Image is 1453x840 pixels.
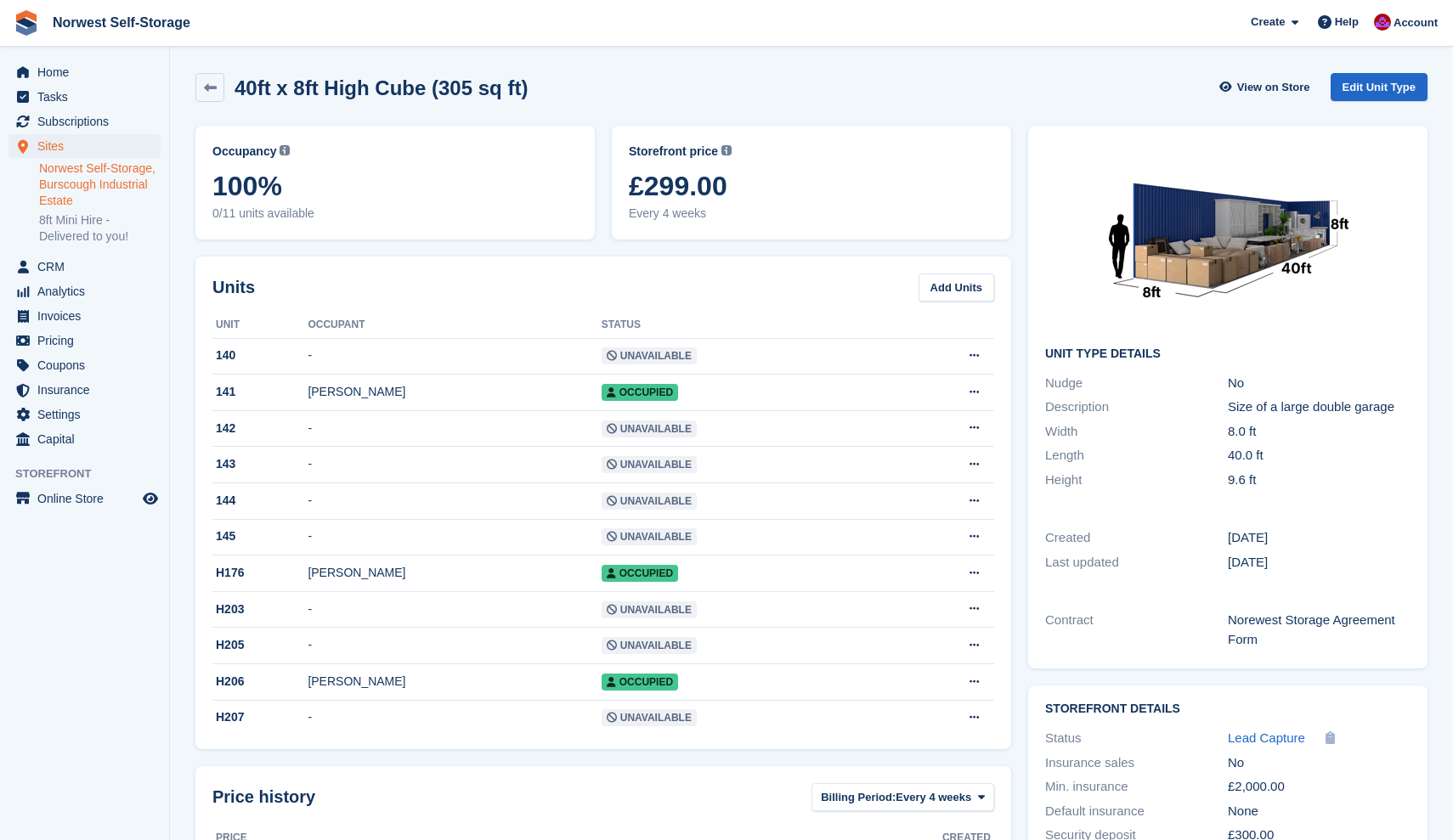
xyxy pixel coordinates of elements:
[140,488,161,509] a: Preview store
[8,353,161,377] a: menu
[280,145,290,155] img: icon-info-grey-7440780725fd019a000dd9b08b2336e03edf1995a4989e88bcd33f0948082b44.svg
[212,347,308,364] div: 140
[602,709,697,726] span: Unavailable
[212,420,308,437] div: 142
[8,110,161,133] a: menu
[1237,79,1310,96] span: View on Store
[8,279,161,303] a: menu
[1228,730,1305,745] span: Lead Capture
[1374,14,1391,31] img: Daniel Grensinger
[37,110,139,133] span: Subscriptions
[308,519,601,555] td: -
[8,85,161,109] a: menu
[629,171,994,201] span: £299.00
[8,427,161,451] a: menu
[1045,702,1411,716] h2: Storefront Details
[212,636,308,654] div: H205
[15,465,169,482] span: Storefront
[8,378,161,402] a: menu
[37,134,139,158] span: Sites
[602,528,697,545] span: Unavailable
[8,487,161,510] a: menu
[629,143,718,161] span: Storefront price
[212,600,308,618] div: H203
[37,85,139,109] span: Tasks
[1045,553,1228,572] div: Last updated
[1228,553,1411,572] div: [DATE]
[602,565,678,582] span: Occupied
[1331,73,1428,101] a: Edit Unit Type
[811,783,994,811] button: Billing Period: Every 4 weeks
[1045,422,1228,442] div: Width
[602,601,697,618] span: Unavailable
[1228,611,1411,649] div: Norewest Storage Agreement Form
[1045,611,1228,649] div: Contract
[1045,347,1411,361] h2: Unit Type details
[1045,471,1228,490] div: Height
[212,527,308,545] div: 145
[919,273,994,302] a: Add Units
[212,143,276,161] span: Occupancy
[39,161,161,209] a: Norwest Self-Storage, Burscough Industrial Estate
[8,403,161,426] a: menu
[308,673,601,691] div: [PERSON_NAME]
[308,483,601,520] td: -
[1045,374,1228,393] div: Nudge
[602,456,697,473] span: Unavailable
[37,427,139,451] span: Capital
[1251,14,1285,31] span: Create
[212,274,255,300] h2: Units
[1045,777,1228,797] div: Min. insurance
[8,134,161,158] a: menu
[212,171,578,201] span: 100%
[212,673,308,691] div: H206
[37,403,139,426] span: Settings
[602,674,678,691] span: Occupied
[212,312,308,339] th: Unit
[37,378,139,402] span: Insurance
[1228,753,1411,773] div: No
[1228,471,1411,490] div: 9.6 ft
[896,789,971,806] span: Every 4 weeks
[1228,374,1411,393] div: No
[308,410,601,447] td: -
[212,383,308,401] div: 141
[1228,422,1411,442] div: 8.0 ft
[308,591,601,628] td: -
[602,384,678,401] span: Occupied
[8,60,161,84] a: menu
[1228,802,1411,821] div: None
[1335,14,1359,31] span: Help
[212,205,578,223] span: 0/11 units available
[1045,802,1228,821] div: Default insurance
[1045,397,1228,417] div: Description
[1218,73,1317,101] a: View on Store
[37,304,139,328] span: Invoices
[235,76,528,99] h2: 40ft x 8ft High Cube (305 sq ft)
[308,383,601,401] div: [PERSON_NAME]
[39,212,161,245] a: 8ft Mini Hire - Delivered to you!
[14,10,39,36] img: stora-icon-8386f47178a22dfd0bd8f6a31ec36ba5ce8667c1dd55bd0f319d3a0aa187defe.svg
[1228,777,1411,797] div: £2,000.00
[212,564,308,582] div: H176
[212,492,308,510] div: 144
[602,312,888,339] th: Status
[37,329,139,352] span: Pricing
[602,637,697,654] span: Unavailable
[8,304,161,328] a: menu
[602,420,697,437] span: Unavailable
[629,205,994,223] span: Every 4 weeks
[46,8,197,37] a: Norwest Self-Storage
[602,493,697,510] span: Unavailable
[37,487,139,510] span: Online Store
[212,708,308,726] div: H207
[721,145,732,155] img: icon-info-grey-7440780725fd019a000dd9b08b2336e03edf1995a4989e88bcd33f0948082b44.svg
[308,447,601,483] td: -
[1100,143,1355,334] img: 40-ft-container.jpg
[212,784,315,809] span: Price history
[1394,14,1438,31] span: Account
[308,338,601,375] td: -
[1228,397,1411,417] div: Size of a large double garage
[821,789,896,806] span: Billing Period:
[1045,446,1228,465] div: Length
